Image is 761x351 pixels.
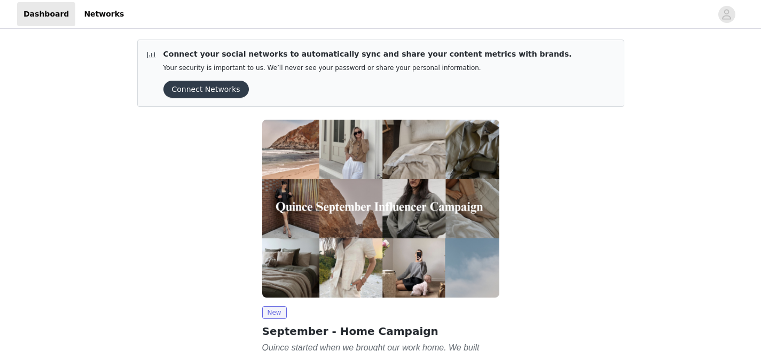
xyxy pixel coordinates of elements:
div: avatar [721,6,732,23]
h2: September - Home Campaign [262,323,499,339]
span: New [262,306,287,319]
p: Connect your social networks to automatically sync and share your content metrics with brands. [163,49,572,60]
button: Connect Networks [163,81,249,98]
a: Dashboard [17,2,75,26]
a: Networks [77,2,130,26]
img: Quince [262,120,499,298]
p: Your security is important to us. We’ll never see your password or share your personal information. [163,64,572,72]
